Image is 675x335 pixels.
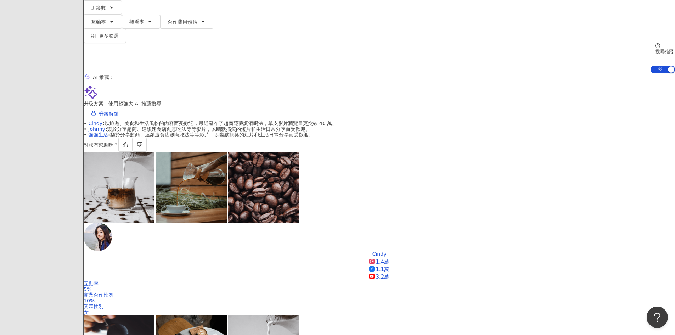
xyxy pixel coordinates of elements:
[655,43,660,48] span: question-circle
[84,292,675,298] div: 商業合作比例
[84,152,154,223] img: post-image
[108,132,110,138] span: :
[88,126,310,132] span: 樂於分享超商、連鎖速食店創意吃法等等影片，以幽默搞笑的短片和生活日常分享而受歡迎。
[122,15,160,29] button: 觀看率
[160,15,213,29] button: 合作費用預估
[88,132,314,138] span: 樂於分享超商、連鎖速食店創意吃法等等影片，以幽默搞笑的短片和生活日常分享而受歡迎。
[84,121,675,126] div: •
[84,223,112,251] img: KOL Avatar
[84,29,126,43] button: 更多篩選
[168,19,197,25] span: 合作費用預估
[84,281,675,286] div: 互動率
[84,101,675,106] div: 升級方案，使用超強大 AI 推薦搜尋
[99,111,119,117] span: 升級解鎖
[99,33,119,39] span: 更多篩選
[655,49,675,54] div: 搜尋指引
[88,126,105,132] a: Johnny
[91,5,106,11] span: 追蹤數
[84,0,122,15] button: 追蹤數
[84,309,675,315] div: 女
[84,223,675,251] a: KOL Avatar
[84,286,675,292] div: 5%
[84,298,675,303] div: 10%
[102,121,105,126] span: :
[88,132,108,138] a: 強強生活
[84,303,675,309] div: 受眾性別
[91,19,106,25] span: 互動率
[372,251,387,257] div: Cindy
[84,138,675,152] div: 對您有幫助嗎？
[88,121,102,126] a: Cindy
[84,106,126,121] a: 升級解鎖
[129,19,144,25] span: 觀看率
[84,132,675,138] div: •
[84,15,122,29] button: 互動率
[84,251,675,315] a: Cindy1.4萬1.1萬3.2萬互動率5%商業合作比例10%受眾性別女
[105,126,107,132] span: :
[228,152,299,223] img: post-image
[376,273,390,281] div: 3.2萬
[93,74,114,80] div: AI 推薦 ：
[647,307,668,328] iframe: Help Scout Beacon - Open
[88,121,337,126] span: 以旅遊、美食和生活風格的內容而受歡迎，最近發布了超商隱藏調酒喝法，單支影片瀏覽量更突破 40 萬。
[376,258,390,266] div: 1.4萬
[376,266,390,273] div: 1.1萬
[156,152,227,223] img: post-image
[84,126,675,132] div: •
